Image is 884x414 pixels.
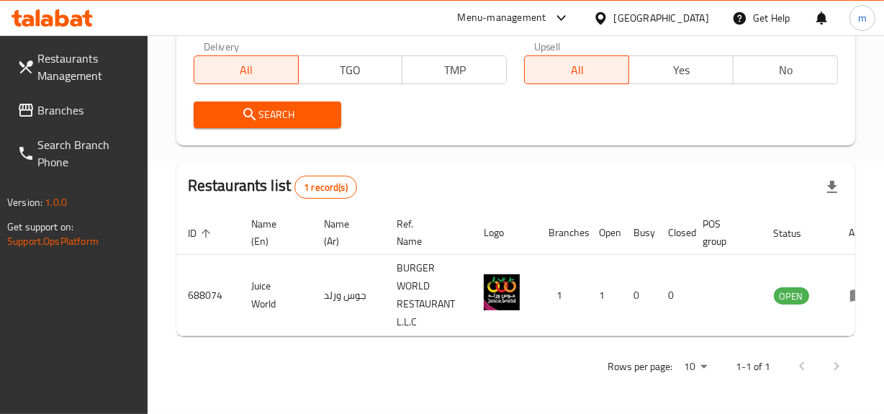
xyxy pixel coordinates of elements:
[524,55,629,84] button: All
[7,232,99,251] a: Support.OpsPlatform
[397,215,455,250] span: Ref. Name
[587,211,622,255] th: Open
[635,60,728,81] span: Yes
[657,255,691,336] td: 0
[736,358,770,376] p: 1-1 of 1
[484,274,520,310] img: Juice World
[205,106,330,124] span: Search
[703,215,745,250] span: POS group
[305,60,397,81] span: TGO
[240,255,312,336] td: Juice World
[614,10,709,26] div: [GEOGRAPHIC_DATA]
[733,55,838,84] button: No
[587,255,622,336] td: 1
[774,287,809,305] div: OPEN
[531,60,623,81] span: All
[402,55,507,84] button: TMP
[200,60,293,81] span: All
[194,102,342,128] button: Search
[194,55,299,84] button: All
[408,60,501,81] span: TMP
[37,50,136,84] span: Restaurants Management
[251,215,295,250] span: Name (En)
[472,211,537,255] th: Logo
[849,287,876,304] div: Menu
[45,193,67,212] span: 1.0.0
[176,255,240,336] td: 688074
[815,170,849,204] div: Export file
[774,225,821,242] span: Status
[622,255,657,336] td: 0
[6,127,148,179] a: Search Branch Phone
[6,41,148,93] a: Restaurants Management
[537,255,587,336] td: 1
[385,255,472,336] td: BURGER WORLD RESTAURANT L.L.C
[298,55,403,84] button: TGO
[312,255,385,336] td: جوس ورلد
[534,41,561,51] label: Upsell
[37,102,136,119] span: Branches
[188,175,357,199] h2: Restaurants list
[7,217,73,236] span: Get support on:
[858,10,867,26] span: m
[6,93,148,127] a: Branches
[204,41,240,51] label: Delivery
[295,181,356,194] span: 1 record(s)
[739,60,832,81] span: No
[657,211,691,255] th: Closed
[7,193,42,212] span: Version:
[188,225,215,242] span: ID
[774,288,809,305] span: OPEN
[678,356,713,378] div: Rows per page:
[294,176,357,199] div: Total records count
[608,358,672,376] p: Rows per page:
[458,9,546,27] div: Menu-management
[537,211,587,255] th: Branches
[622,211,657,255] th: Busy
[628,55,734,84] button: Yes
[37,136,136,171] span: Search Branch Phone
[324,215,368,250] span: Name (Ar)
